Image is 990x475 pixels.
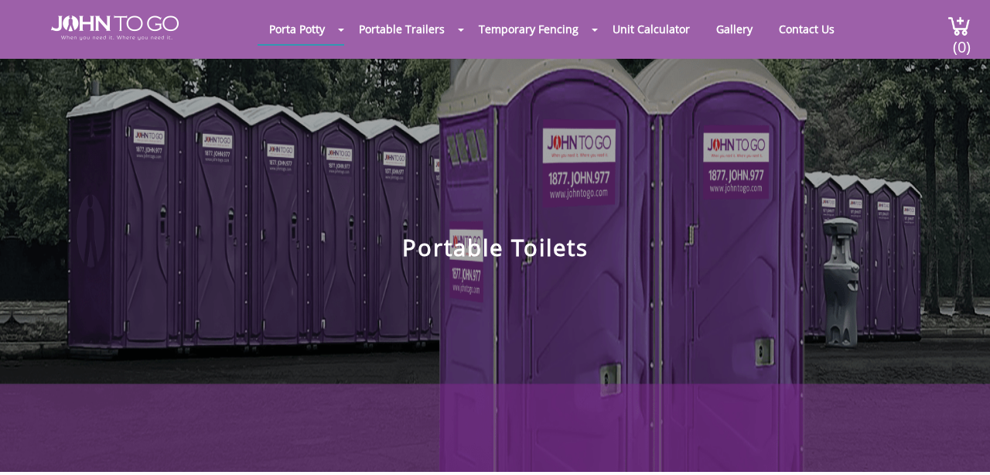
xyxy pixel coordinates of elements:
[258,14,336,44] a: Porta Potty
[467,14,590,44] a: Temporary Fencing
[952,24,971,57] span: (0)
[947,15,971,36] img: cart a
[347,14,456,44] a: Portable Trailers
[705,14,764,44] a: Gallery
[601,14,702,44] a: Unit Calculator
[51,15,179,40] img: JOHN to go
[678,70,990,475] iframe: Live Chat Box
[767,14,846,44] a: Contact Us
